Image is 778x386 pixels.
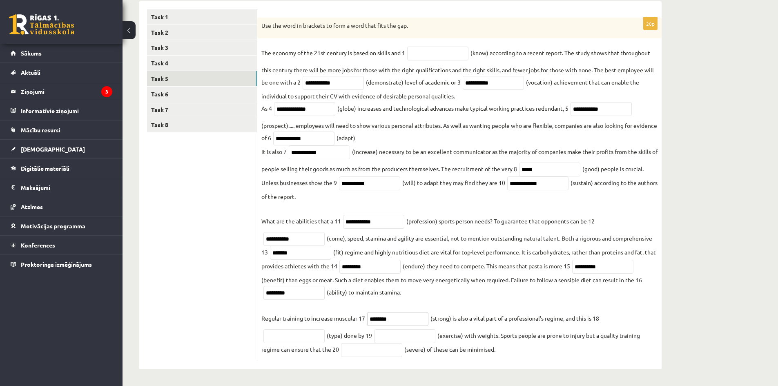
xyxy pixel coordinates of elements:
[147,71,257,86] a: Task 5
[11,140,112,158] a: [DEMOGRAPHIC_DATA]
[11,63,112,82] a: Aktuāli
[11,236,112,254] a: Konferences
[11,178,112,197] a: Maksājumi
[21,241,55,249] span: Konferences
[147,56,257,71] a: Task 4
[261,203,341,227] p: What are the abilities that a 11
[9,14,74,35] a: Rīgas 1. Tālmācības vidusskola
[21,69,40,76] span: Aktuāli
[21,178,112,197] legend: Maksājumi
[21,126,60,134] span: Mācību resursi
[21,49,42,57] span: Sākums
[21,82,112,101] legend: Ziņojumi
[147,9,257,25] a: Task 1
[21,222,85,230] span: Motivācijas programma
[261,47,658,357] fieldset: (know) according to a recent report. The study shows that throughout this century there will be m...
[147,102,257,117] a: Task 7
[147,40,257,55] a: Task 3
[11,216,112,235] a: Motivācijas programma
[21,101,112,120] legend: Informatīvie ziņojumi
[11,255,112,274] a: Proktoringa izmēģinājums
[261,102,272,114] p: As 4
[21,261,92,268] span: Proktoringa izmēģinājums
[11,82,112,101] a: Ziņojumi3
[21,145,85,153] span: [DEMOGRAPHIC_DATA]
[11,120,112,139] a: Mācību resursi
[11,101,112,120] a: Informatīvie ziņojumi
[21,203,43,210] span: Atzīmes
[11,159,112,178] a: Digitālie materiāli
[147,25,257,40] a: Task 2
[261,145,287,158] p: It is also 7
[261,47,405,59] p: The economy of the 21st century is based on skills and 1
[101,86,112,97] i: 3
[147,87,257,102] a: Task 6
[11,44,112,62] a: Sākums
[643,17,658,30] p: 20p
[147,117,257,132] a: Task 8
[261,22,617,30] p: Use the word in brackets to form a word that fits the gap.
[11,197,112,216] a: Atzīmes
[261,300,365,324] p: Regular training to increase muscular 17
[21,165,69,172] span: Digitālie materiāli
